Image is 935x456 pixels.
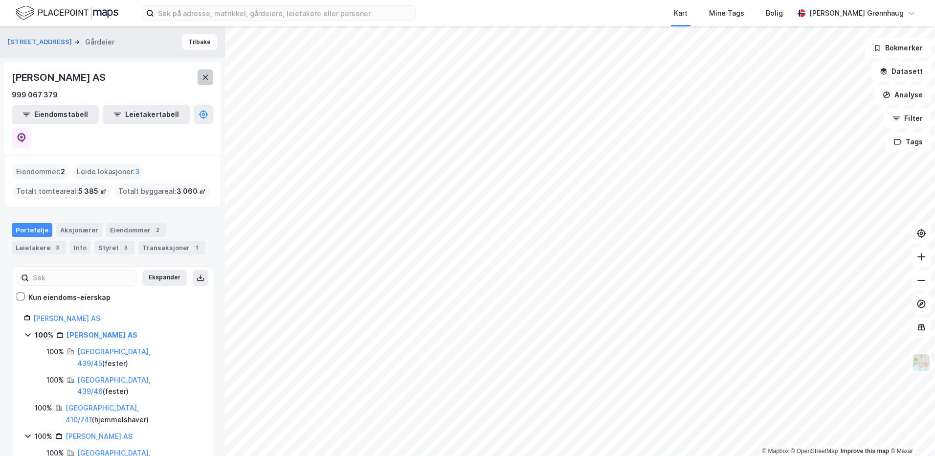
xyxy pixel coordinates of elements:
div: ( fester ) [77,374,201,398]
a: [PERSON_NAME] AS [33,314,100,322]
div: Mine Tags [709,7,744,19]
div: Eiendommer : [12,164,69,180]
div: 3 [121,243,131,252]
div: Info [70,241,90,254]
button: Analyse [874,85,931,105]
a: Mapbox [762,448,789,455]
div: Portefølje [12,223,52,237]
a: OpenStreetMap [791,448,838,455]
button: Datasett [871,62,931,81]
a: [PERSON_NAME] AS [66,432,133,440]
button: [STREET_ADDRESS] [8,37,74,47]
div: [PERSON_NAME] AS [12,69,108,85]
div: 100% [46,346,64,358]
iframe: Chat Widget [886,409,935,456]
a: [GEOGRAPHIC_DATA], 439/45 [77,347,151,367]
div: Kun eiendoms-eierskap [28,292,111,303]
span: 5 385 ㎡ [78,185,107,197]
div: 100% [35,402,52,414]
a: [GEOGRAPHIC_DATA], 410/741 [66,404,139,424]
div: Totalt byggareal : [114,183,210,199]
div: ( fester ) [77,346,201,369]
div: 100% [35,431,52,442]
div: Totalt tomteareal : [12,183,111,199]
a: [PERSON_NAME] AS [67,331,137,339]
div: Bolig [766,7,783,19]
div: ( hjemmelshaver ) [66,402,201,426]
div: Transaksjoner [138,241,205,254]
img: logo.f888ab2527a4732fd821a326f86c7f29.svg [16,4,118,22]
button: Ekspander [142,270,187,286]
div: Gårdeier [85,36,114,48]
button: Tags [886,132,931,152]
div: Eiendommer [106,223,166,237]
a: Improve this map [841,448,889,455]
span: 2 [61,166,65,178]
div: 1 [192,243,201,252]
img: Z [912,353,931,372]
button: Eiendomstabell [12,105,99,124]
div: Leietakere [12,241,66,254]
button: Leietakertabell [103,105,190,124]
div: 2 [153,225,162,235]
div: 100% [35,329,53,341]
div: 3 [52,243,62,252]
span: 3 [135,166,140,178]
span: 3 060 ㎡ [177,185,206,197]
button: Bokmerker [865,38,931,58]
input: Søk på adresse, matrikkel, gårdeiere, leietakere eller personer [154,6,415,21]
div: 100% [46,374,64,386]
div: Styret [94,241,134,254]
div: 999 067 379 [12,89,58,101]
input: Søk [29,271,136,285]
div: Leide lokasjoner : [73,164,144,180]
button: Tilbake [182,34,217,50]
button: Filter [884,109,931,128]
a: [GEOGRAPHIC_DATA], 439/46 [77,376,151,396]
div: Kart [674,7,688,19]
div: Aksjonærer [56,223,102,237]
div: Kontrollprogram for chat [886,409,935,456]
div: [PERSON_NAME] Grønnhaug [809,7,904,19]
